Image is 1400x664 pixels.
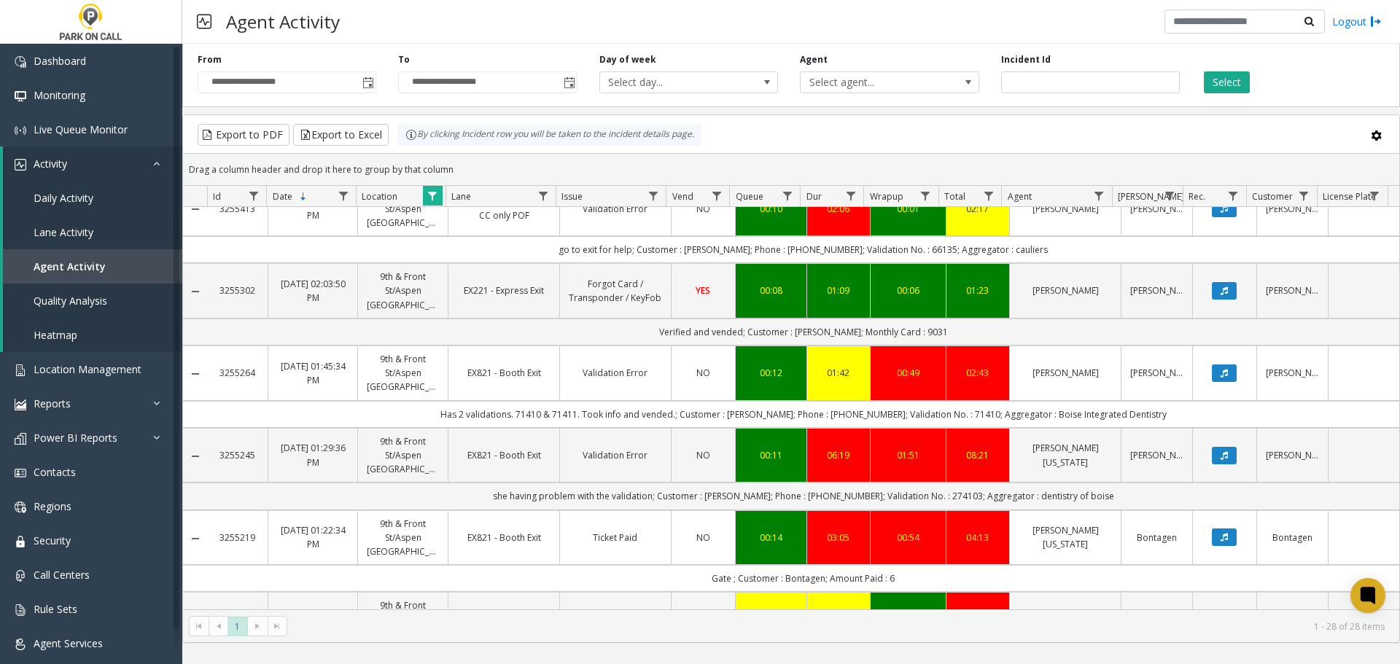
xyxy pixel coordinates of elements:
[680,202,726,216] a: NO
[955,366,1001,380] div: 02:43
[367,187,439,230] a: 9th & Front St/Aspen [GEOGRAPHIC_DATA]
[34,534,71,547] span: Security
[777,186,797,206] a: Queue Filter Menu
[736,190,763,203] span: Queue
[297,191,309,203] span: Sortable
[1365,186,1385,206] a: License Plate Filter Menu
[1130,284,1183,297] a: [PERSON_NAME]
[696,531,710,544] span: NO
[816,366,862,380] div: 01:42
[34,465,76,479] span: Contacts
[296,620,1385,633] kendo-pager-info: 1 - 28 of 28 items
[944,190,965,203] span: Total
[183,450,207,462] a: Collapse Details
[183,368,207,380] a: Collapse Details
[15,90,26,102] img: 'icon'
[533,186,553,206] a: Lane Filter Menu
[879,531,936,544] a: 00:54
[244,186,263,206] a: Id Filter Menu
[34,362,141,376] span: Location Management
[744,448,798,462] a: 00:11
[1189,190,1205,203] span: Rec.
[34,191,93,205] span: Daily Activity
[806,190,822,203] span: Dur
[816,448,862,462] a: 06:19
[277,441,349,469] a: [DATE] 01:29:36 PM
[744,531,798,544] a: 00:14
[3,284,182,318] a: Quality Analysis
[219,4,347,39] h3: Agent Activity
[1160,186,1180,206] a: Parker Filter Menu
[955,202,1001,216] a: 02:17
[3,318,182,352] a: Heatmap
[744,202,798,216] div: 00:10
[1294,186,1314,206] a: Customer Filter Menu
[216,531,259,544] a: 3255219
[672,190,693,203] span: Vend
[15,536,26,547] img: 'icon'
[955,448,1001,462] a: 08:21
[198,53,222,66] label: From
[915,186,935,206] a: Wrapup Filter Menu
[744,366,798,380] div: 00:12
[3,181,182,215] a: Daily Activity
[879,366,936,380] a: 00:49
[1089,186,1109,206] a: Agent Filter Menu
[15,570,26,582] img: 'icon'
[277,359,349,387] a: [DATE] 01:45:34 PM
[293,124,389,146] button: Export to Excel
[207,401,1399,428] td: Has 2 validations. 71410 & 71411. Took info and vended.; Customer : [PERSON_NAME]; Phone : [PHONE...
[599,53,656,66] label: Day of week
[34,157,67,171] span: Activity
[1332,14,1382,29] a: Logout
[277,277,349,305] a: [DATE] 02:03:50 PM
[816,531,862,544] div: 03:05
[34,397,71,410] span: Reports
[696,367,710,379] span: NO
[367,270,439,312] a: 9th & Front St/Aspen [GEOGRAPHIC_DATA]
[879,284,936,297] div: 00:06
[680,448,726,462] a: NO
[333,186,353,206] a: Date Filter Menu
[1266,202,1319,216] a: [PERSON_NAME]
[1130,448,1183,462] a: [PERSON_NAME]
[841,186,860,206] a: Dur Filter Menu
[362,190,397,203] span: Location
[816,284,862,297] div: 01:09
[561,190,583,203] span: Issue
[451,190,471,203] span: Lane
[367,598,439,641] a: 9th & Front St/Aspen [GEOGRAPHIC_DATA]
[1130,366,1183,380] a: [PERSON_NAME]
[879,448,936,462] a: 01:51
[15,501,26,513] img: 'icon'
[569,202,662,216] a: Validation Error
[955,284,1001,297] a: 01:23
[680,284,726,297] a: YES
[879,202,936,216] div: 00:01
[870,190,903,203] span: Wrapup
[15,604,26,616] img: 'icon'
[801,72,943,93] span: Select agent...
[34,294,107,308] span: Quality Analysis
[955,531,1001,544] div: 04:13
[15,364,26,376] img: 'icon'
[34,54,86,68] span: Dashboard
[216,284,259,297] a: 3255302
[398,53,410,66] label: To
[34,499,71,513] span: Regions
[34,568,90,582] span: Call Centers
[207,236,1399,263] td: go to exit for help; Customer : [PERSON_NAME]; Phone : [PHONE_NUMBER]; Validation No. : 66135; Ag...
[1370,14,1382,29] img: logout
[34,328,77,342] span: Heatmap
[1323,190,1376,203] span: License Plate
[197,4,211,39] img: pageIcon
[1008,190,1032,203] span: Agent
[1019,202,1112,216] a: [PERSON_NAME]
[457,531,551,544] a: EX821 - Booth Exit
[1001,53,1051,66] label: Incident Id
